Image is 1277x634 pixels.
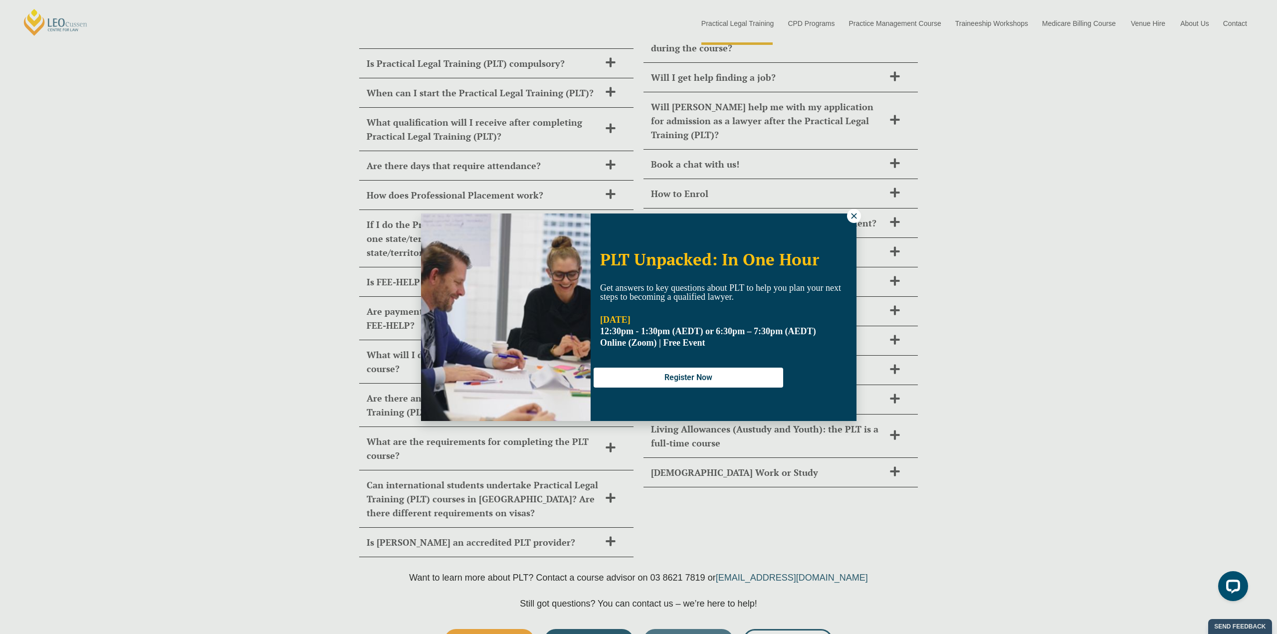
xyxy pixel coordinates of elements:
span: Get answers to key questions about PLT to help you plan your next steps to becoming a qualified l... [600,283,841,302]
span: PLT Unpacked: In One Hour [600,248,819,270]
iframe: LiveChat chat widget [1210,567,1252,609]
strong: 12:30pm - 1:30pm (AEDT) or 6:30pm – 7:30pm (AEDT) [600,326,816,336]
button: Close [847,209,861,223]
span: Online (Zoom) | Free Event [600,338,705,348]
button: Register Now [594,368,783,388]
img: Woman in yellow blouse holding folders looking to the right and smiling [421,213,591,421]
strong: [DATE] [600,315,631,325]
